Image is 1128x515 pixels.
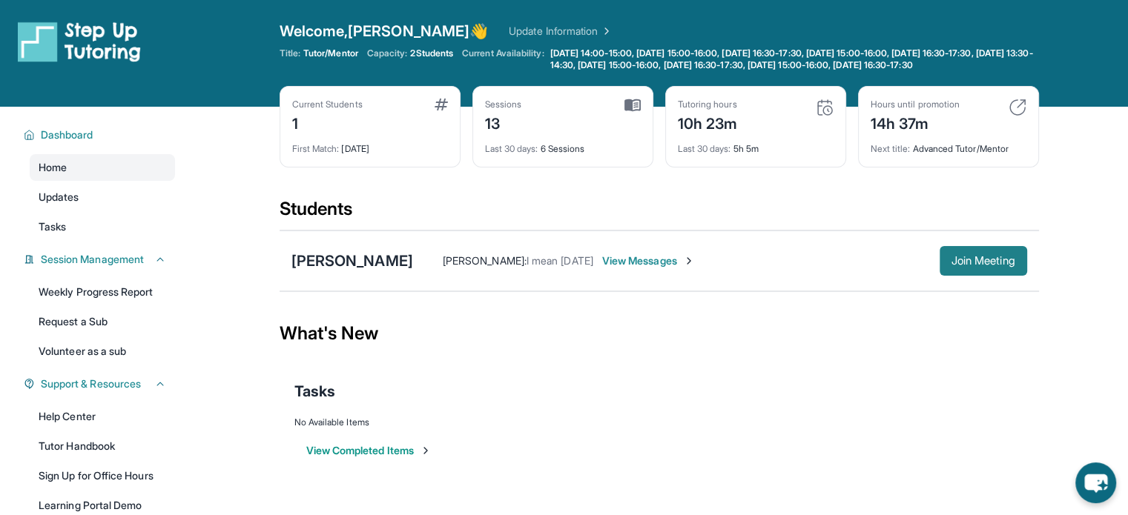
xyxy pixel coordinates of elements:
a: Volunteer as a sub [30,338,175,365]
span: Tasks [39,219,66,234]
div: 13 [485,110,522,134]
div: [PERSON_NAME] [291,250,413,271]
span: View Messages [602,253,695,268]
button: Session Management [35,252,166,267]
a: Help Center [30,403,175,430]
span: Next title : [871,143,911,154]
span: First Match : [292,143,340,154]
span: Tasks [294,381,335,402]
img: card [1009,99,1026,116]
span: Join Meeting [951,256,1015,265]
a: Request a Sub [30,308,175,335]
span: Last 30 days : [678,143,731,154]
div: What's New [280,301,1039,366]
img: Chevron Right [598,24,613,39]
img: Chevron-Right [683,255,695,267]
a: Home [30,154,175,181]
span: Updates [39,190,79,205]
div: Sessions [485,99,522,110]
div: 5h 5m [678,134,834,155]
button: chat-button [1075,462,1116,503]
div: Tutoring hours [678,99,738,110]
a: Updates [30,184,175,210]
div: 10h 23m [678,110,738,134]
span: Capacity: [367,47,408,59]
div: Current Students [292,99,363,110]
span: [DATE] 14:00-15:00, [DATE] 15:00-16:00, [DATE] 16:30-17:30, [DATE] 15:00-16:00, [DATE] 16:30-17:3... [550,47,1036,71]
span: Dashboard [41,127,93,142]
img: logo [18,21,141,62]
a: Update Information [509,24,613,39]
div: 6 Sessions [485,134,641,155]
a: Weekly Progress Report [30,279,175,305]
span: Support & Resources [41,376,141,391]
span: Welcome, [PERSON_NAME] 👋 [280,21,489,41]
a: Tutor Handbook [30,433,175,459]
span: Tutor/Mentor [303,47,358,59]
div: Advanced Tutor/Mentor [871,134,1026,155]
div: Hours until promotion [871,99,960,110]
button: View Completed Items [306,443,432,458]
div: 1 [292,110,363,134]
span: I mean [DATE] [527,254,593,267]
div: [DATE] [292,134,448,155]
span: Current Availability: [462,47,544,71]
div: No Available Items [294,416,1024,428]
a: Tasks [30,213,175,240]
button: Support & Resources [35,376,166,391]
button: Join Meeting [940,246,1027,276]
div: 14h 37m [871,110,960,134]
span: Last 30 days : [485,143,538,154]
span: [PERSON_NAME] : [443,254,527,267]
img: card [816,99,834,116]
img: card [624,99,641,112]
span: Home [39,160,67,175]
span: Title: [280,47,300,59]
a: Sign Up for Office Hours [30,462,175,489]
span: 2 Students [410,47,453,59]
a: [DATE] 14:00-15:00, [DATE] 15:00-16:00, [DATE] 16:30-17:30, [DATE] 15:00-16:00, [DATE] 16:30-17:3... [547,47,1039,71]
span: Session Management [41,252,144,267]
img: card [435,99,448,110]
div: Students [280,197,1039,230]
button: Dashboard [35,127,166,142]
